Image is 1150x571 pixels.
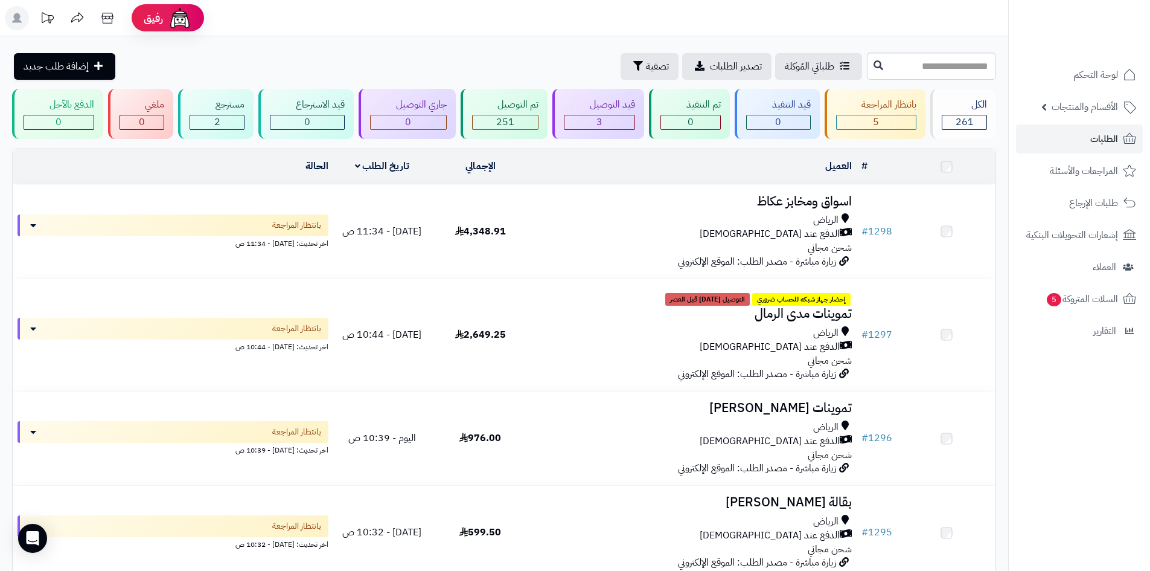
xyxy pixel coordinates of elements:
[808,353,852,368] span: شحن مجاني
[272,520,321,532] span: بانتظار المراجعة
[458,89,551,139] a: تم التوصيل 251
[836,98,917,112] div: بانتظار المراجعة
[305,159,328,173] a: الحالة
[678,367,836,381] span: زيارة مباشرة - مصدر الطلب: الموقع الإلكتروني
[190,98,244,112] div: مسترجع
[496,115,514,129] span: 251
[18,524,47,553] div: Open Intercom Messenger
[473,115,538,129] div: 251
[1093,259,1116,276] span: العملاء
[700,227,840,241] span: الدفع عند [DEMOGRAPHIC_DATA]
[1016,60,1143,89] a: لوحة التحكم
[596,115,602,129] span: 3
[825,159,852,173] a: العميل
[106,89,176,139] a: ملغي 0
[661,115,720,129] div: 0
[785,59,834,74] span: طلباتي المُوكلة
[861,431,892,445] a: #1296
[861,224,868,239] span: #
[356,89,458,139] a: جاري التوصيل 0
[534,307,852,321] h3: تموينات مدى الرمال
[956,115,974,129] span: 261
[455,327,506,342] span: 2,649.25
[861,224,892,239] a: #1298
[621,53,679,80] button: تصفية
[24,59,89,74] span: إضافة طلب جديد
[355,159,410,173] a: تاريخ الطلب
[405,115,411,129] span: 0
[747,115,810,129] div: 0
[564,98,635,112] div: قيد التوصيل
[168,6,192,30] img: ai-face.png
[700,340,840,354] span: الدفع عند [DEMOGRAPHIC_DATA]
[1050,163,1118,179] span: المراجعات والأسئلة
[534,495,852,509] h3: بقالة [PERSON_NAME]
[1073,66,1118,83] span: لوحة التحكم
[837,115,916,129] div: 5
[24,98,94,112] div: الدفع بالآجل
[18,340,328,352] div: اخر تحديث: [DATE] - 10:44 ص
[808,542,852,556] span: شحن مجاني
[752,293,851,306] span: إحضار جهاز شبكه للحساب ضروري
[24,115,94,129] div: 0
[1016,124,1143,153] a: الطلبات
[214,115,220,129] span: 2
[647,89,732,139] a: تم التنفيذ 0
[813,421,839,434] span: الرياض
[1026,227,1118,244] span: إشعارات التحويلات البنكية
[455,224,506,239] span: 4,348.91
[861,525,868,540] span: #
[861,525,892,540] a: #1295
[813,515,839,529] span: الرياض
[534,401,852,415] h3: تموينات [PERSON_NAME]
[304,115,310,129] span: 0
[342,525,421,540] span: [DATE] - 10:32 ص
[1046,291,1118,308] span: السلات المتروكة
[472,98,539,112] div: تم التوصيل
[564,115,634,129] div: 3
[646,59,669,74] span: تصفية
[550,89,647,139] a: قيد التوصيل 3
[873,115,879,129] span: 5
[700,529,840,543] span: الدفع عند [DEMOGRAPHIC_DATA]
[10,89,106,139] a: الدفع بالآجل 0
[139,115,145,129] span: 0
[861,431,868,445] span: #
[14,53,115,80] a: إضافة طلب جديد
[813,213,839,227] span: الرياض
[534,195,852,208] h3: اسواق ومخابز عكاظ
[775,53,862,80] a: طلباتي المُوكلة
[678,254,836,269] span: زيارة مباشرة - مصدر الطلب: الموقع الإلكتروني
[176,89,256,139] a: مسترجع 2
[18,537,328,550] div: اخر تحديث: [DATE] - 10:32 ص
[861,327,892,342] a: #1297
[861,327,868,342] span: #
[270,98,345,112] div: قيد الاسترجاع
[660,98,721,112] div: تم التنفيذ
[1016,317,1143,346] a: التقارير
[342,327,421,342] span: [DATE] - 10:44 ص
[272,323,321,335] span: بانتظار المراجعة
[682,53,771,80] a: تصدير الطلبات
[808,240,852,255] span: شحن مجاني
[1090,131,1118,147] span: الطلبات
[370,98,447,112] div: جاري التوصيل
[678,555,836,570] span: زيارة مباشرة - مصدر الطلب: الموقع الإلكتروني
[342,224,421,239] span: [DATE] - 11:34 ص
[32,6,62,33] a: تحديثات المنصة
[1047,293,1061,306] span: 5
[732,89,822,139] a: قيد التنفيذ 0
[18,443,328,456] div: اخر تحديث: [DATE] - 10:39 ص
[144,11,163,25] span: رفيق
[808,448,852,462] span: شحن مجاني
[775,115,781,129] span: 0
[459,525,501,540] span: 599.50
[813,326,839,340] span: الرياض
[822,89,928,139] a: بانتظار المراجعة 5
[120,98,165,112] div: ملغي
[348,431,416,445] span: اليوم - 10:39 ص
[928,89,998,139] a: الكل261
[256,89,356,139] a: قيد الاسترجاع 0
[942,98,987,112] div: الكل
[272,426,321,438] span: بانتظار المراجعة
